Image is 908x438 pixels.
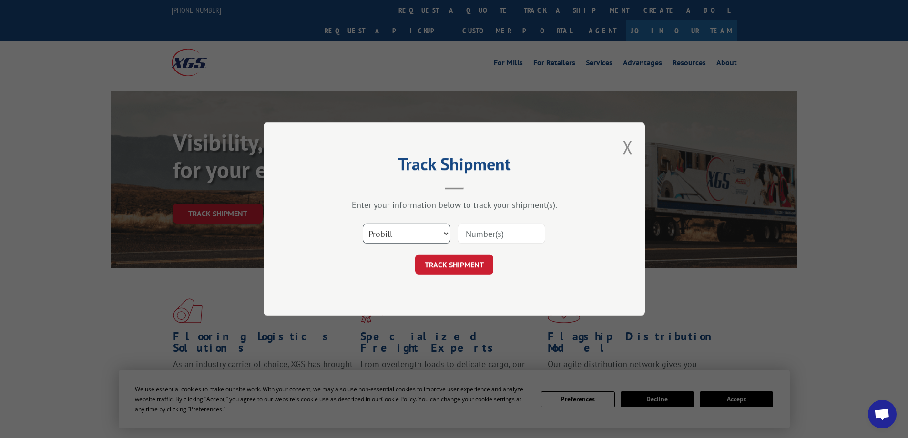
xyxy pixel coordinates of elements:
[868,400,897,428] div: Open chat
[622,134,633,160] button: Close modal
[311,157,597,175] h2: Track Shipment
[415,255,493,275] button: TRACK SHIPMENT
[311,199,597,210] div: Enter your information below to track your shipment(s).
[458,224,545,244] input: Number(s)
